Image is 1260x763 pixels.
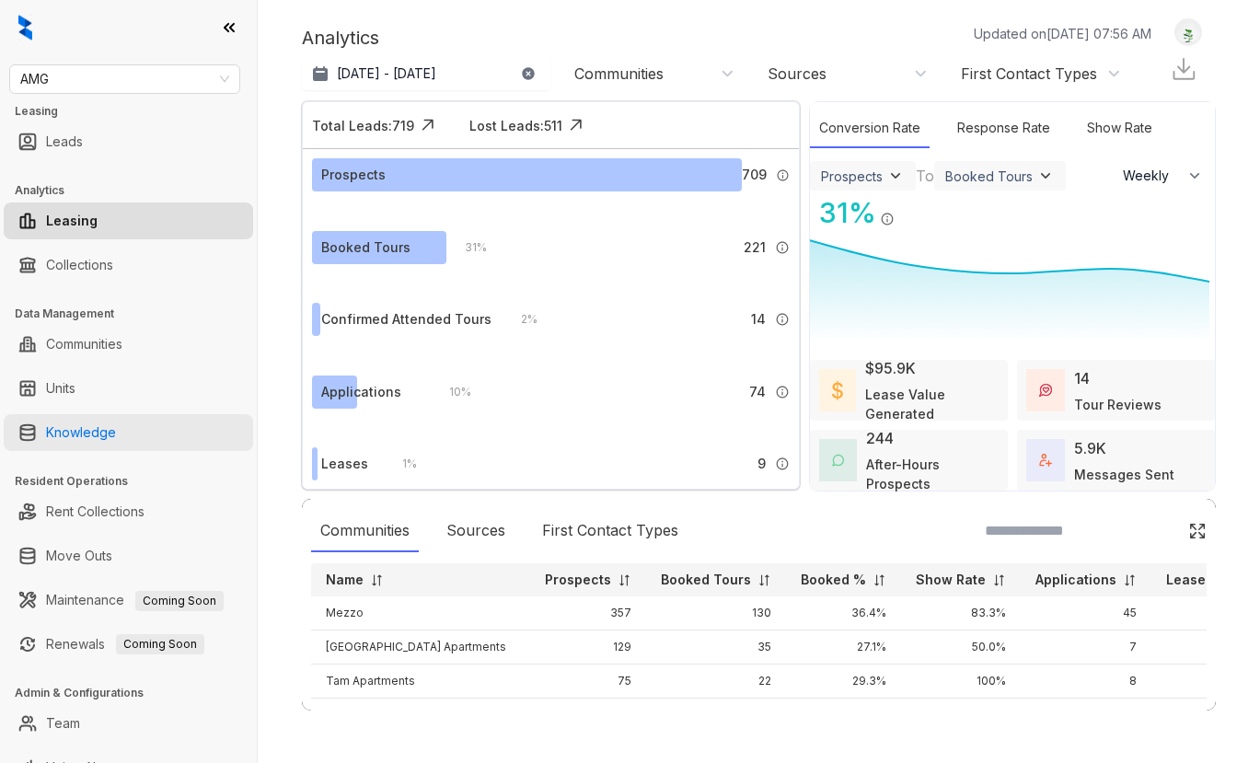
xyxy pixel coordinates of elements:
img: logo [18,15,32,40]
a: Communities [46,326,122,363]
td: 130 [646,596,786,630]
td: [GEOGRAPHIC_DATA] Apartments [311,630,530,665]
img: sorting [873,573,886,587]
button: Weekly [1112,159,1215,192]
td: Mezzo [311,596,530,630]
div: Prospects [321,165,386,185]
span: 9 [757,454,766,474]
span: 709 [742,165,767,185]
p: Analytics [302,24,379,52]
h3: Data Management [15,306,257,322]
span: 14 [751,309,766,329]
div: 244 [866,427,894,449]
td: 15 [646,699,786,733]
li: Leads [4,123,253,160]
div: 5.9K [1074,437,1106,459]
a: Leads [46,123,83,160]
img: sorting [370,573,384,587]
div: 14 [1074,367,1090,389]
a: Knowledge [46,414,116,451]
li: Team [4,705,253,742]
div: Leases [321,454,368,474]
div: Prospects [821,168,883,184]
h3: Admin & Configurations [15,685,257,701]
img: sorting [1123,573,1137,587]
img: Info [775,240,790,255]
td: 1 [1151,699,1248,733]
td: Tam Apartments [311,665,530,699]
span: 74 [749,382,766,402]
div: Confirmed Attended Tours [321,309,491,329]
button: [DATE] - [DATE] [302,57,550,90]
img: UserAvatar [1175,23,1201,42]
img: Info [880,212,895,226]
div: First Contact Types [533,510,688,552]
p: Leases [1166,571,1213,589]
div: Tour Reviews [1074,395,1162,414]
div: Booked Tours [945,168,1033,184]
span: Coming Soon [135,591,224,611]
td: 8 [1021,665,1151,699]
td: 26.8% [786,699,901,733]
img: Click Icon [414,111,442,139]
img: Info [775,457,790,471]
li: Units [4,370,253,407]
div: Lost Leads: 511 [469,116,562,135]
p: Show Rate [916,571,986,589]
img: Download [1170,55,1197,83]
td: 50.0% [901,630,1021,665]
td: 22 [646,665,786,699]
p: Booked Tours [661,571,751,589]
td: 100% [901,699,1021,733]
td: 83.3% [901,596,1021,630]
div: To [916,165,934,187]
div: Response Rate [948,109,1059,148]
a: Move Outs [46,538,112,574]
img: TourReviews [1039,384,1052,397]
div: $95.9K [865,357,916,379]
img: ViewFilterArrow [1036,167,1055,185]
li: Maintenance [4,582,253,618]
td: 29.3% [786,665,901,699]
a: Collections [46,247,113,283]
h3: Leasing [15,103,257,120]
div: 2 % [503,309,538,329]
img: SearchIcon [1150,523,1165,538]
img: Info [776,168,790,182]
td: 357 [530,596,646,630]
td: 56 [530,699,646,733]
li: Leasing [4,202,253,239]
p: Prospects [545,571,611,589]
div: After-Hours Prospects [866,455,999,493]
img: Click Icon [562,111,590,139]
div: First Contact Types [961,64,1097,84]
h3: Resident Operations [15,473,257,490]
div: Applications [321,382,401,402]
div: Lease Value Generated [865,385,999,423]
td: 27.1% [786,630,901,665]
a: RenewalsComing Soon [46,626,204,663]
span: AMG [20,65,229,93]
td: 36.4% [786,596,901,630]
td: 35 [646,630,786,665]
td: 75 [530,665,646,699]
img: sorting [757,573,771,587]
div: Total Leads: 719 [312,116,414,135]
div: Show Rate [1078,109,1162,148]
img: ViewFilterArrow [886,167,905,185]
td: 129 [530,630,646,665]
li: Knowledge [4,414,253,451]
a: Leasing [46,202,98,239]
span: Coming Soon [116,634,204,654]
div: 1 % [384,454,417,474]
a: Units [46,370,75,407]
p: Name [326,571,364,589]
a: Team [46,705,80,742]
li: Collections [4,247,253,283]
div: 10 % [431,382,471,402]
td: 7 [1021,630,1151,665]
td: 1 [1151,630,1248,665]
td: 1 [1151,665,1248,699]
p: Booked % [801,571,866,589]
td: 45 [1021,596,1151,630]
